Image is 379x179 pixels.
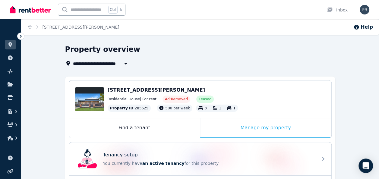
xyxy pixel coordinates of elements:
[327,7,348,13] div: Inbox
[108,87,205,93] span: [STREET_ADDRESS][PERSON_NAME]
[219,106,221,110] span: 1
[142,161,185,166] span: an active tenancy
[21,19,127,35] nav: Breadcrumb
[200,118,331,138] div: Manage my property
[69,142,331,175] a: Tenancy setupTenancy setupYou currently havean active tenancyfor this property
[165,106,190,110] span: 500 per week
[353,24,373,31] button: Help
[199,97,211,102] span: Leased
[233,106,235,110] span: 1
[78,149,97,168] img: Tenancy setup
[120,7,122,12] span: k
[103,160,314,166] p: You currently have for this property
[65,45,140,54] h1: Property overview
[108,97,156,102] span: Residential House | For rent
[110,106,134,111] span: Property ID
[358,159,373,173] div: Open Intercom Messenger
[165,97,188,102] span: Ad: Removed
[360,5,369,14] img: prproperty23@yahoo.com
[103,151,138,159] p: Tenancy setup
[69,118,200,138] div: Find a tenant
[43,25,119,30] a: [STREET_ADDRESS][PERSON_NAME]
[10,5,51,14] img: RentBetter
[108,105,151,112] div: : 285625
[108,6,118,14] span: Ctrl
[204,106,207,110] span: 3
